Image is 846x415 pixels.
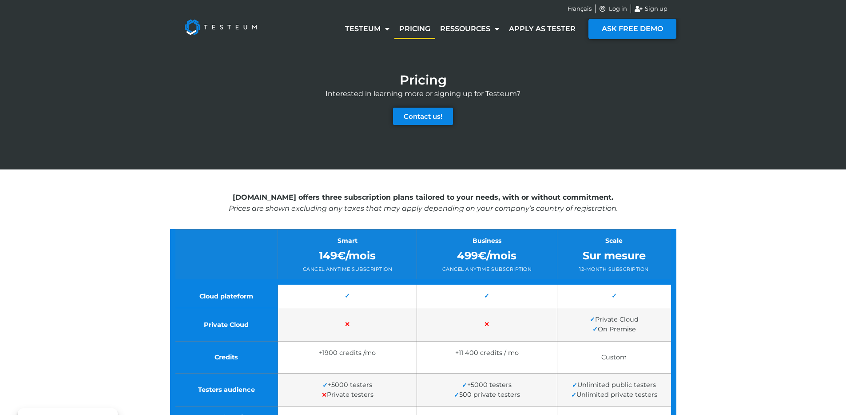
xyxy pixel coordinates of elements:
div: 149€/mois [285,248,410,264]
span: ✓ [590,316,595,324]
div: 12-month subscription [564,266,664,273]
div: Sur mesure [564,248,664,264]
em: Prices are shown excluding any taxes that may apply depending on your company’s country of regist... [229,204,618,212]
nav: Menu [340,19,580,39]
span: Log in [607,4,627,13]
div: 499€/mois [424,248,550,264]
span: +11 400 credits / mo [455,349,519,357]
span: ✕ [345,321,350,329]
span: +1900 credits /mo [319,349,376,357]
a: Testeum [340,19,394,39]
span: No expiration* [285,360,410,366]
span: +5000 testers [462,381,512,389]
div: Business [424,236,550,246]
span: ✓ [484,292,489,300]
a: Ressources [435,19,504,39]
span: Unlimited public testers [572,381,656,389]
span: ✕ [322,391,327,399]
div: Scale [564,236,664,246]
span: ✓ [572,381,577,389]
a: Pricing [394,19,435,39]
span: ✓ [592,326,598,334]
span: ASK FREE DEMO [602,25,663,32]
h1: Pricing [400,73,447,86]
td: Private Cloud On Premise [557,308,673,342]
span: ✓ [612,292,617,300]
span: ✓ [345,292,350,300]
span: ✓ [571,391,576,399]
td: Private Cloud [173,308,278,342]
a: Log in [599,4,628,13]
div: Cancel anytime subscription [424,266,550,273]
span: Private testers [322,391,373,399]
strong: [DOMAIN_NAME] offers three subscription plans tailored to your needs, with or without commitment. [233,193,613,201]
td: Testers audience [173,373,278,407]
span: ✓ [454,391,459,399]
span: ✕ [484,321,489,329]
img: Testeum Logo - Application crowdtesting platform [175,9,267,45]
a: ASK FREE DEMO [588,19,676,39]
span: ✓ [462,381,467,389]
div: Cancel anytime subscription [285,266,410,273]
span: ✓ [322,381,328,389]
span: Sign up [643,4,667,13]
a: Contact us! [393,108,453,125]
span: +5000 testers [322,381,372,389]
div: Smart [285,236,410,246]
span: 500 private testers [454,391,520,399]
a: Sign up [635,4,667,13]
a: Français [568,4,592,13]
span: Unlimited private testers [571,391,657,399]
a: Apply as tester [504,19,580,39]
span: No expiration* [424,360,550,366]
span: Contact us! [404,113,442,120]
span: Custom [601,353,627,361]
td: Credits [173,342,278,373]
p: Interested in learning more or signing up for Testeum? [170,89,676,99]
td: Cloud plateform [173,282,278,308]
